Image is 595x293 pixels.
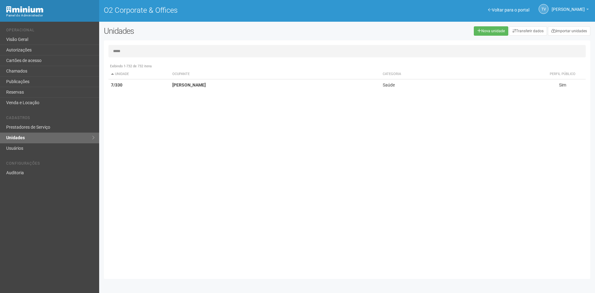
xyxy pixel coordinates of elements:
a: Importar unidades [548,26,590,36]
a: [PERSON_NAME] [552,8,589,13]
li: Configurações [6,161,95,168]
span: Thayane Vasconcelos Torres [552,1,585,12]
h2: Unidades [104,26,301,36]
th: Categoria: activate to sort column ascending [380,69,539,79]
a: Nova unidade [474,26,508,36]
a: TV [539,4,549,14]
th: Unidade: activate to sort column descending [108,69,170,79]
a: Voltar para o portal [488,7,529,12]
li: Operacional [6,28,95,34]
strong: 7/330 [111,82,122,87]
div: Painel do Administrador [6,13,95,18]
th: Perfil público: activate to sort column ascending [540,69,586,79]
img: Minium [6,6,43,13]
strong: [PERSON_NAME] [172,82,206,87]
li: Cadastros [6,116,95,122]
td: Saúde [380,79,539,91]
a: Transferir dados [509,26,547,36]
th: Ocupante: activate to sort column ascending [170,69,380,79]
span: Sim [559,82,566,87]
div: Exibindo 1-732 de 732 itens [108,64,586,69]
h1: O2 Corporate & Offices [104,6,342,14]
